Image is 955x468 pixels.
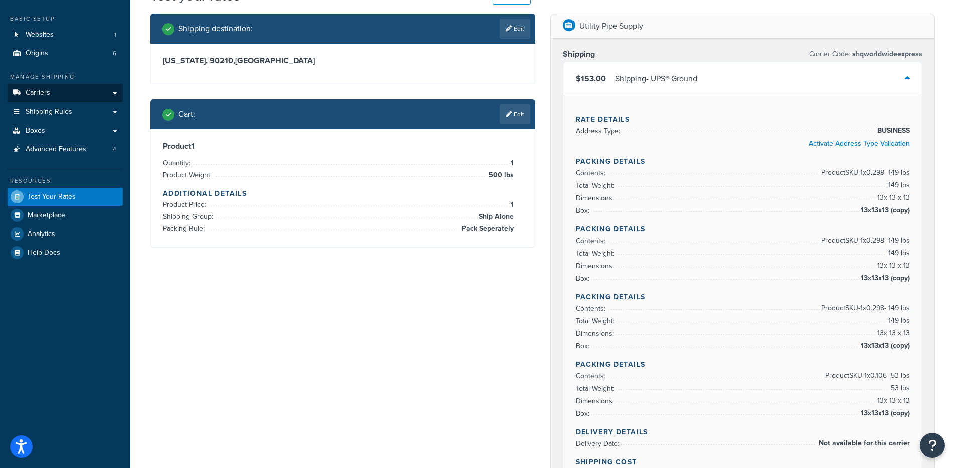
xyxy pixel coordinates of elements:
[28,211,65,220] span: Marketplace
[823,370,910,382] span: Product SKU-1 x 0.106 - 53 lbs
[858,204,910,216] span: 13x13x13 (copy)
[576,292,910,302] h4: Packing Details
[858,407,910,419] span: 13x13x13 (copy)
[26,145,86,154] span: Advanced Features
[26,49,48,58] span: Origins
[576,303,608,314] span: Contents:
[579,19,643,33] p: Utility Pipe Supply
[875,192,910,204] span: 13 x 13 x 13
[163,56,523,66] h3: [US_STATE], 90210 , [GEOGRAPHIC_DATA]
[576,224,910,235] h4: Packing Details
[163,199,209,210] span: Product Price:
[875,260,910,272] span: 13 x 13 x 13
[8,26,123,44] li: Websites
[576,316,617,326] span: Total Weight:
[576,427,910,437] h4: Delivery Details
[888,382,910,394] span: 53 lbs
[8,225,123,243] a: Analytics
[8,84,123,102] a: Carriers
[114,31,116,39] span: 1
[858,272,910,284] span: 13x13x13 (copy)
[576,371,608,381] span: Contents:
[163,141,523,151] h3: Product 1
[486,169,514,181] span: 500 lbs
[28,193,76,201] span: Test Your Rates
[113,145,116,154] span: 4
[576,383,617,394] span: Total Weight:
[886,247,910,259] span: 149 lbs
[26,127,45,135] span: Boxes
[8,44,123,63] a: Origins6
[500,19,530,39] a: Edit
[163,223,207,234] span: Packing Rule:
[576,248,617,259] span: Total Weight:
[576,126,623,136] span: Address Type:
[476,211,514,223] span: Ship Alone
[163,188,523,199] h4: Additional Details
[508,157,514,169] span: 1
[8,15,123,23] div: Basic Setup
[576,328,616,339] span: Dimensions:
[576,180,617,191] span: Total Weight:
[886,315,910,327] span: 149 lbs
[576,438,622,449] span: Delivery Date:
[576,193,616,203] span: Dimensions:
[576,261,616,271] span: Dimensions:
[26,31,54,39] span: Websites
[576,457,910,467] h4: Shipping Cost
[576,359,910,370] h4: Packing Details
[163,211,216,222] span: Shipping Group:
[920,433,945,458] button: Open Resource Center
[576,341,592,351] span: Box:
[28,249,60,257] span: Help Docs
[500,104,530,124] a: Edit
[26,108,72,116] span: Shipping Rules
[886,179,910,191] span: 149 lbs
[809,47,922,61] p: Carrier Code:
[819,302,910,314] span: Product SKU-1 x 0.298 - 149 lbs
[26,89,50,97] span: Carriers
[576,408,592,419] span: Box:
[8,244,123,262] a: Help Docs
[850,49,922,59] span: shqworldwideexpress
[576,205,592,216] span: Box:
[576,396,616,406] span: Dimensions:
[8,44,123,63] li: Origins
[819,235,910,247] span: Product SKU-1 x 0.298 - 149 lbs
[459,223,514,235] span: Pack Seperately
[8,103,123,121] a: Shipping Rules
[8,26,123,44] a: Websites1
[809,138,910,149] a: Activate Address Type Validation
[875,395,910,407] span: 13 x 13 x 13
[163,158,193,168] span: Quantity:
[576,168,608,178] span: Contents:
[8,122,123,140] a: Boxes
[576,156,910,167] h4: Packing Details
[615,72,697,86] div: Shipping - UPS® Ground
[576,236,608,246] span: Contents:
[8,188,123,206] a: Test Your Rates
[163,170,214,180] span: Product Weight:
[576,273,592,284] span: Box:
[576,114,910,125] h4: Rate Details
[8,177,123,185] div: Resources
[875,125,910,137] span: BUSINESS
[28,230,55,239] span: Analytics
[8,73,123,81] div: Manage Shipping
[816,437,910,449] span: Not available for this carrier
[113,49,116,58] span: 6
[858,340,910,352] span: 13x13x13 (copy)
[8,206,123,224] a: Marketplace
[563,49,595,59] h3: Shipping
[178,24,253,33] h2: Shipping destination :
[508,199,514,211] span: 1
[178,110,195,119] h2: Cart :
[8,140,123,159] li: Advanced Features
